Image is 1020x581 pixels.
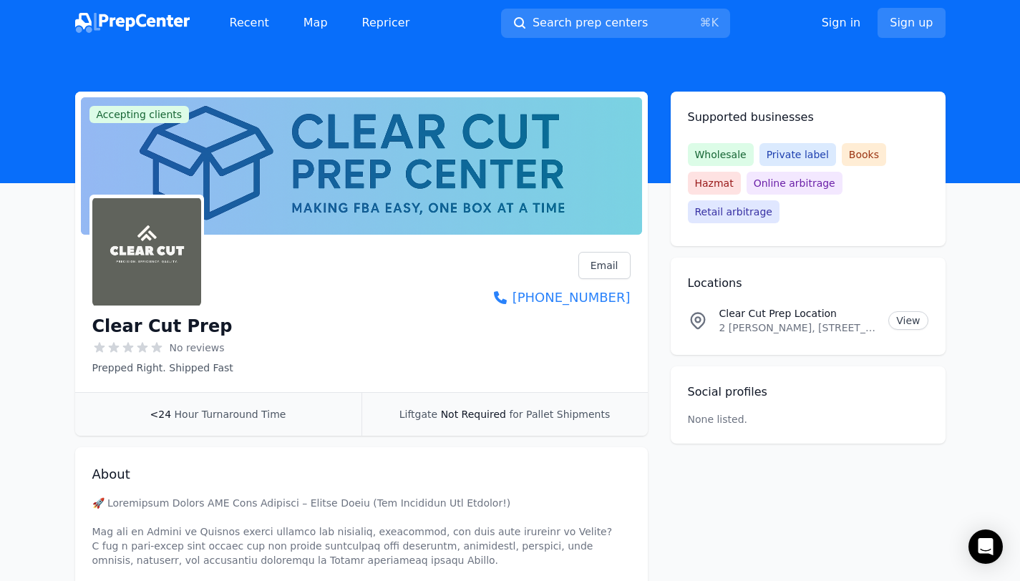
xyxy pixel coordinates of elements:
span: Hour Turnaround Time [175,409,286,420]
span: Online arbitrage [747,172,842,195]
span: Private label [759,143,836,166]
a: Sign in [822,14,861,31]
kbd: ⌘ [699,16,711,29]
p: Prepped Right. Shipped Fast [92,361,233,375]
img: PrepCenter [75,13,190,33]
span: Wholesale [688,143,754,166]
kbd: K [711,16,719,29]
h2: About [92,464,631,484]
a: Repricer [351,9,422,37]
p: None listed. [688,412,748,426]
h2: Supported businesses [688,109,928,126]
h1: Clear Cut Prep [92,315,233,338]
span: Accepting clients [89,106,190,123]
span: Liftgate [399,409,437,420]
span: Retail arbitrage [688,200,779,223]
span: for Pallet Shipments [509,409,610,420]
button: Search prep centers⌘K [501,9,730,38]
p: 2 [PERSON_NAME], [STREET_ADDRESS] [719,321,878,335]
div: Open Intercom Messenger [968,529,1003,564]
span: No reviews [170,341,225,355]
a: Recent [218,9,281,37]
a: Email [578,252,631,279]
a: View [888,311,928,330]
a: [PHONE_NUMBER] [494,288,631,308]
span: Books [842,143,886,166]
a: Map [292,9,339,37]
h2: Locations [688,275,928,292]
img: Clear Cut Prep [92,197,201,306]
span: <24 [150,409,172,420]
span: Hazmat [688,172,741,195]
span: Search prep centers [533,14,648,31]
h2: Social profiles [688,384,928,401]
a: Sign up [878,8,945,38]
p: Clear Cut Prep Location [719,306,878,321]
span: Not Required [441,409,506,420]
